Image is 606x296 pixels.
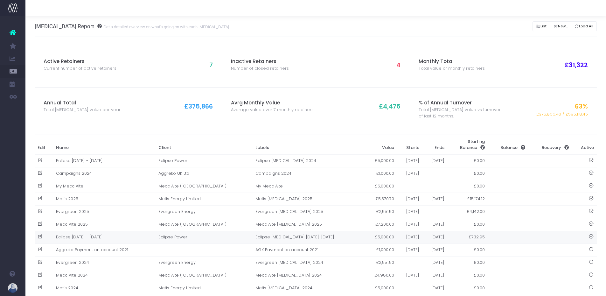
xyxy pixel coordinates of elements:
td: £5,000.00 [363,282,397,294]
button: New... [550,21,571,31]
h3: Inactive Retainers [231,59,316,65]
span: Current number of active retainers [44,65,116,72]
th: Starting Balance [448,135,488,154]
td: [DATE] [397,218,422,231]
span: £4,475 [379,102,401,111]
h3: Active Retainers [44,59,128,65]
td: [DATE] [397,231,422,243]
td: [DATE] [422,256,448,269]
td: Mecc Alte ([GEOGRAPHIC_DATA]) [155,269,252,282]
td: £15,174.12 [448,193,488,205]
h3: Monthly Total [419,59,503,65]
td: Metis [MEDICAL_DATA] 2024 [252,282,363,294]
td: [DATE] [397,269,422,282]
span: 4 [396,60,401,70]
td: Mecc Alte [MEDICAL_DATA] 2025 [252,218,363,231]
td: £4,142.00 [448,205,488,218]
td: £0.00 [448,154,488,167]
td: My Mecc Alte [53,180,156,193]
span: £375,866.40 / £595,118.45 [536,111,588,117]
td: [DATE] [397,167,422,180]
td: £0.00 [448,218,488,231]
th: Active [572,135,597,154]
td: Evergreen Energy [155,256,252,269]
span: Total [MEDICAL_DATA] value vs turnover of last 12 months. [419,107,503,119]
td: £4,980.00 [363,269,397,282]
td: Metis Energy Limited [155,282,252,294]
th: Edit [35,135,53,154]
td: £5,000.00 [363,180,397,193]
td: My Mecc Alte [252,180,363,193]
td: £5,000.00 [363,154,397,167]
th: Client [155,135,252,154]
td: Evergreen 2025 [53,205,156,218]
h3: Annual Total [44,100,128,106]
td: [DATE] [422,243,448,256]
div: Button group with nested dropdown [533,20,597,33]
td: [DATE] [397,193,422,205]
small: Get a detailed overview on what's going on with each [MEDICAL_DATA] [102,23,229,30]
h3: [MEDICAL_DATA] Report [35,23,229,30]
span: Total value of monthly retainers [419,65,485,72]
span: Number of closed retainers [231,65,289,72]
td: £0.00 [448,256,488,269]
td: -£732.95 [448,231,488,243]
td: Eclipse [MEDICAL_DATA] [DATE]-[DATE] [252,231,363,243]
td: £2,551.50 [363,205,397,218]
th: Starts [397,135,422,154]
td: Evergreen [MEDICAL_DATA] 2025 [252,205,363,218]
span: 63% [575,102,588,111]
button: Load All [571,21,597,31]
td: [DATE] [422,218,448,231]
td: Campaigns 2024 [252,167,363,180]
th: Ends [422,135,448,154]
td: Aggreko UK Ltd [155,167,252,180]
td: Aggreko Payment on account 2021 [53,243,156,256]
td: £0.00 [448,180,488,193]
td: Eclipse [DATE] - [DATE] [53,231,156,243]
td: Mecc Alte 2025 [53,218,156,231]
td: £0.00 [448,167,488,180]
td: Evergreen Energy [155,205,252,218]
td: Eclipse [DATE] - [DATE] [53,154,156,167]
td: AGK Payment on account 2021 [252,243,363,256]
span: 7 [209,60,213,70]
h3: Avrg Monthly Value [231,100,316,106]
button: List [533,21,550,31]
td: [DATE] [397,205,422,218]
td: [DATE] [422,193,448,205]
span: £375,866 [184,102,213,111]
td: [DATE] [422,269,448,282]
th: Balance [488,135,528,154]
span: Total [MEDICAL_DATA] value per year [44,107,121,113]
span: £31,322 [565,60,588,70]
td: Metis Energy Limited [155,193,252,205]
td: Eclipse Power [155,154,252,167]
td: [DATE] [422,282,448,294]
td: Metis 2025 [53,193,156,205]
td: Evergreen [MEDICAL_DATA] 2024 [252,256,363,269]
h3: % of Annual Turnover [419,100,503,106]
th: Value [363,135,397,154]
td: Campaigns 2024 [53,167,156,180]
td: £2,551.50 [363,256,397,269]
th: Recovery [528,135,572,154]
td: £5,000.00 [363,231,397,243]
td: Metis [MEDICAL_DATA] 2025 [252,193,363,205]
td: [DATE] [397,154,422,167]
td: £1,000.00 [363,167,397,180]
td: £7,200.00 [363,218,397,231]
span: Average value over 7 monthly retainers [231,107,314,113]
td: £1,000.00 [363,243,397,256]
td: £5,570.70 [363,193,397,205]
th: Labels [252,135,363,154]
td: Metis 2024 [53,282,156,294]
td: Mecc Alte 2024 [53,269,156,282]
td: £0.00 [448,282,488,294]
td: [DATE] [397,243,422,256]
td: [DATE] [422,154,448,167]
td: £0.00 [448,269,488,282]
img: images/default_profile_image.png [8,283,17,293]
td: [DATE] [422,231,448,243]
td: Mecc Alte ([GEOGRAPHIC_DATA]) [155,218,252,231]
